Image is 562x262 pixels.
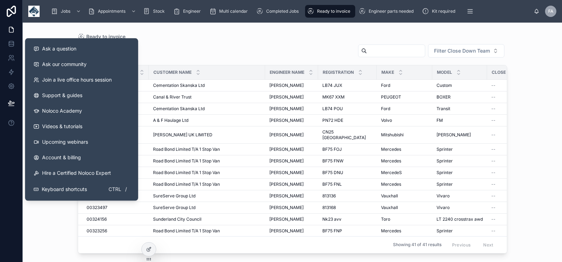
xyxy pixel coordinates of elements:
[86,33,125,40] span: Ready to invoice
[437,158,483,164] a: Sprinter
[108,185,122,193] span: Ctrl
[269,147,304,152] span: [PERSON_NAME]
[153,94,261,100] a: Canal & River Trust
[437,106,450,112] span: Transit
[381,158,401,164] span: Mercedes
[42,123,82,130] span: Videos & tutorials
[491,181,496,187] span: --
[269,205,304,210] span: [PERSON_NAME]
[153,228,261,234] a: Road Bond Limited T/A 1 Stop Van
[153,228,220,234] span: Road Bond Limited T/A 1 Stop Van
[322,205,336,210] span: 813168
[491,205,496,210] span: --
[123,186,129,192] span: /
[322,181,373,187] a: BF75 FNL
[322,94,373,100] a: MK67 XXM
[381,106,428,112] a: Ford
[305,5,355,18] a: Ready to invoice
[491,158,496,164] span: --
[322,216,341,222] span: Nk23 avv
[87,216,107,222] span: 00324156
[381,132,428,138] a: Mitshubishi
[254,5,304,18] a: Completed Jobs
[381,170,428,175] a: MercedeS
[437,216,483,222] a: LT 2240 crosstrax awd
[28,119,135,134] a: Videos & tutorials
[42,169,111,177] span: Hire a Certified Noloco Expert
[420,5,460,18] a: Kit required
[153,132,261,138] a: [PERSON_NAME] UK LIMITED
[153,158,220,164] span: Road Bond Limited T/A 1 Stop Van
[86,5,140,18] a: Appointments
[28,150,135,165] a: Account & billing
[98,8,125,14] span: Appointments
[437,170,453,175] span: Sprinter
[381,193,398,199] span: Vauxhall
[219,8,248,14] span: Multi calendar
[61,8,70,14] span: Jobs
[491,106,543,112] a: --
[28,134,135,150] a: Upcoming webinars
[42,154,81,161] span: Account & billing
[437,193,483,199] a: Vivaro
[317,8,350,14] span: Ready to invoice
[153,118,188,123] span: A & F Haulage Ltd
[437,181,483,187] a: Sprinter
[269,228,314,234] a: [PERSON_NAME]
[357,5,418,18] a: Engineer parts needed
[322,129,373,141] a: CN25 [GEOGRAPHIC_DATA]
[266,8,299,14] span: Completed Jobs
[322,193,336,199] span: 813136
[437,158,453,164] span: Sprinter
[322,158,344,164] span: BF75 FNW
[269,193,314,199] a: [PERSON_NAME]
[153,193,261,199] a: SureServe Group Ltd
[437,83,483,88] a: Custom
[87,216,145,222] a: 00324156
[381,118,428,123] a: Volvo
[322,83,373,88] a: LB74 JUX
[437,170,483,175] a: Sprinter
[269,94,314,100] a: [PERSON_NAME]
[153,8,165,14] span: Stock
[153,106,261,112] a: Cementation Skanska Ltd
[437,83,452,88] span: Custom
[381,205,398,210] span: Vauxhall
[322,181,342,187] span: BF75 FNL
[141,5,170,18] a: Stock
[381,106,390,112] span: Ford
[492,70,534,75] span: Close Down Team
[269,158,304,164] span: [PERSON_NAME]
[381,181,401,187] span: Mercedes
[153,181,261,187] a: Road Bond Limited T/A 1 Stop Van
[548,8,554,14] span: FA
[87,205,145,210] a: 00323497
[437,118,483,123] a: FM
[369,8,414,14] span: Engineer parts needed
[381,147,401,152] span: Mercedes
[42,45,76,52] span: Ask a question
[78,33,125,40] a: Ready to invoice
[153,158,261,164] a: Road Bond Limited T/A 1 Stop Van
[269,228,304,234] span: [PERSON_NAME]
[28,88,135,103] a: Support & guides
[153,181,220,187] span: Road Bond Limited T/A 1 Stop Van
[153,205,261,210] a: SureServe Group Ltd
[269,158,314,164] a: [PERSON_NAME]
[153,94,192,100] span: Canal & River Trust
[491,216,496,222] span: --
[42,76,112,83] span: Join a live office hours session
[491,83,496,88] span: --
[153,83,261,88] a: Cementation Skanska Ltd
[269,106,314,112] a: [PERSON_NAME]
[153,216,201,222] span: Sunderland City Council
[491,228,543,234] a: --
[28,6,40,17] img: App logo
[269,216,314,222] a: [PERSON_NAME]
[381,70,394,75] span: Make
[491,147,543,152] a: --
[269,170,314,175] a: [PERSON_NAME]
[491,216,543,222] a: --
[381,228,428,234] a: Mercedes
